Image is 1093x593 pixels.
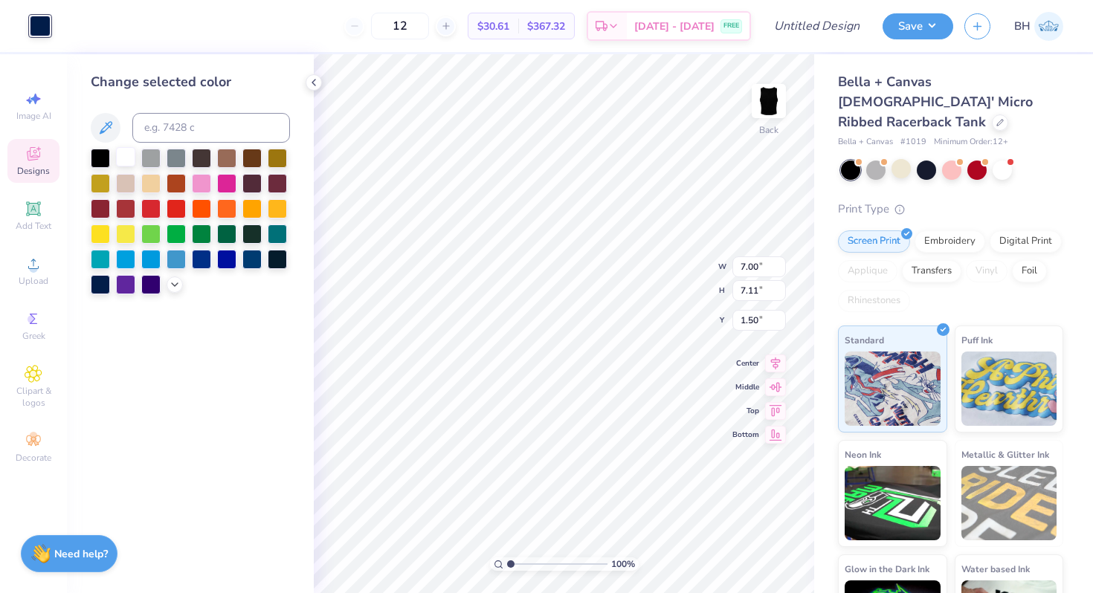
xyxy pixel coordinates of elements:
div: Back [759,123,778,137]
img: Metallic & Glitter Ink [961,466,1057,540]
input: – – [371,13,429,39]
span: Upload [19,275,48,287]
span: Bottom [732,430,759,440]
span: Water based Ink [961,561,1030,577]
span: Add Text [16,220,51,232]
span: Glow in the Dark Ink [845,561,929,577]
span: Greek [22,330,45,342]
span: BH [1014,18,1031,35]
span: Standard [845,332,884,348]
span: [DATE] - [DATE] [634,19,715,34]
span: Decorate [16,452,51,464]
span: Bella + Canvas [838,136,893,149]
button: Save [883,13,953,39]
div: Transfers [902,260,961,282]
span: 100 % [611,557,635,571]
a: BH [1014,12,1063,41]
div: Vinyl [966,260,1007,282]
img: Back [754,86,784,116]
img: Bella Henkels [1034,12,1063,41]
span: Top [732,406,759,416]
span: Middle [732,382,759,392]
span: # 1019 [900,136,926,149]
div: Applique [838,260,897,282]
div: Foil [1012,260,1047,282]
img: Standard [845,351,941,426]
span: Bella + Canvas [DEMOGRAPHIC_DATA]' Micro Ribbed Racerback Tank [838,73,1033,131]
span: Minimum Order: 12 + [934,136,1008,149]
img: Neon Ink [845,466,941,540]
span: Metallic & Glitter Ink [961,447,1049,462]
input: e.g. 7428 c [132,113,290,143]
div: Embroidery [915,230,985,253]
div: Print Type [838,201,1063,218]
span: Designs [17,165,50,177]
span: Clipart & logos [7,385,59,409]
div: Screen Print [838,230,910,253]
span: FREE [723,21,739,31]
img: Puff Ink [961,351,1057,426]
span: $367.32 [527,19,565,34]
strong: Need help? [54,547,108,561]
input: Untitled Design [762,11,871,41]
span: Image AI [16,110,51,122]
span: $30.61 [477,19,509,34]
div: Digital Print [990,230,1062,253]
div: Rhinestones [838,290,910,312]
div: Change selected color [91,72,290,92]
span: Center [732,358,759,369]
span: Neon Ink [845,447,881,462]
span: Puff Ink [961,332,993,348]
